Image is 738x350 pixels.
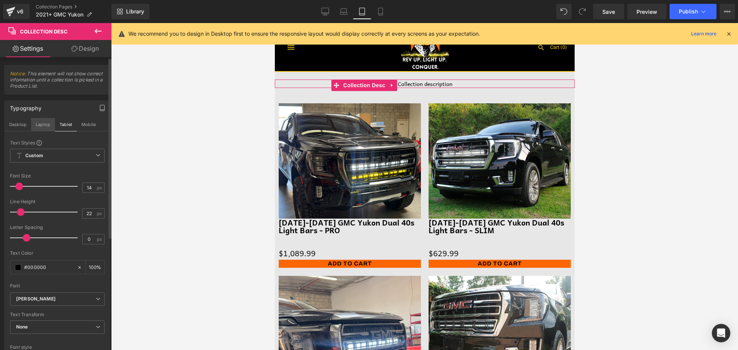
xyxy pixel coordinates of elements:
a: Learn more [688,29,720,38]
div: Letter Spacing [10,225,105,230]
img: 2021-2024 GMC Yukon Dual 40s Light Bars - PRO [4,80,146,222]
a: New Library [111,4,150,19]
div: Text Transform [10,312,105,317]
a: Collection Pages [36,4,111,10]
span: px [97,237,103,242]
a: Open menu [8,16,25,33]
div: Text Styles [10,139,105,146]
button: Add To cart [154,237,296,245]
button: Undo [556,4,572,19]
button: Desktop [5,118,31,131]
span: Save [602,8,615,16]
img: 2021-2024 GMC Yukon Dual 40s Light Bars - SLIM [154,80,296,199]
a: Notice [10,71,25,76]
div: Text Color [10,250,105,256]
span: 2021+ GMC Yukon [36,12,83,18]
div: Line Height [10,199,105,204]
a: Desktop [316,4,334,19]
div: Open Intercom Messenger [712,324,730,342]
input: Color [24,263,73,272]
span: Publish [679,8,698,15]
div: % [86,260,104,274]
a: Design [57,40,113,57]
div: Typography [10,101,42,111]
button: Tablet [55,118,77,131]
span: : This element will not show correct information until a collection is picked in a Product List. [10,71,105,94]
span: $1,089.99 [4,226,41,235]
button: Redo [575,4,590,19]
span: Library [126,8,144,15]
a: v6 [3,4,30,19]
span: Cart [275,22,284,27]
a: Tablet [353,4,371,19]
a: [DATE]-[DATE] GMC Yukon Dual 40s Light Bars - SLIM [154,196,296,223]
span: Add To cart [53,237,97,244]
span: Add To cart [203,237,247,244]
i: [PERSON_NAME] [16,296,56,302]
a: [DATE]-[DATE] GMC Yukon Dual 40s Light Bars - PRO [4,196,146,223]
span: px [97,185,103,190]
a: Cart (0) [275,22,292,27]
span: px [97,211,103,216]
button: Laptop [31,118,55,131]
span: Collection Desc [66,56,113,68]
button: More [720,4,735,19]
button: Add To cart [4,237,146,245]
a: Mobile [371,4,390,19]
div: Collection description [41,56,259,65]
b: Custom [25,153,43,159]
div: Font [10,283,105,289]
div: Font Size [10,173,105,179]
p: We recommend you to design in Desktop first to ensure the responsive layout would display correct... [128,30,480,38]
a: Laptop [334,4,353,19]
a: Expand / Collapse [112,56,122,68]
button: Publish [670,4,716,19]
b: None [16,324,28,330]
a: Preview [627,4,667,19]
span: (0) [286,22,292,27]
span: Preview [637,8,657,16]
div: v6 [15,7,25,17]
button: Mobile [77,118,100,131]
span: $629.99 [154,226,184,235]
div: Font style [10,345,105,350]
span: Collection Desc [20,28,68,35]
